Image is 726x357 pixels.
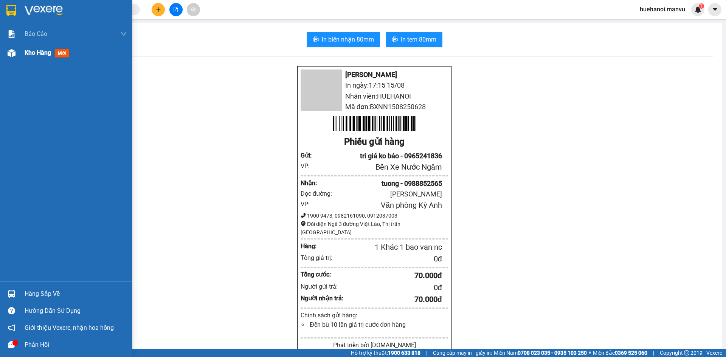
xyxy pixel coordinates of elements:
[684,350,689,355] span: copyright
[8,307,15,314] span: question-circle
[392,36,398,43] span: printer
[301,199,319,209] div: VP:
[301,270,344,279] div: Tổng cước:
[301,221,306,226] span: environment
[301,161,319,171] div: VP:
[388,350,420,356] strong: 1900 633 818
[307,32,380,47] button: printerIn biên nhận 80mm
[708,3,721,16] button: caret-down
[301,213,306,218] span: phone
[25,323,114,332] span: Giới thiệu Vexere, nhận hoa hồng
[401,35,436,44] span: In tem 80mm
[386,32,442,47] button: printerIn tem 80mm
[634,5,691,14] span: huehanoi.manvu
[301,91,448,102] li: Nhân viên: HUEHANOI
[8,49,16,57] img: warehouse-icon
[4,45,84,56] li: [PERSON_NAME]
[8,341,15,348] span: message
[344,270,442,281] div: 70.000 đ
[8,290,16,298] img: warehouse-icon
[301,253,344,263] div: Tổng giá trị:
[301,294,344,303] div: Người nhận trả:
[344,253,442,265] div: 0 đ
[187,3,200,16] button: aim
[433,349,492,357] span: Cung cấp máy in - giấy in:
[301,70,448,80] li: [PERSON_NAME]
[301,102,448,112] li: Mã đơn: BXNN1508250628
[169,3,183,16] button: file-add
[319,199,442,211] div: Văn phòng Kỳ Anh
[301,80,448,91] li: In ngày: 17:15 15/08
[518,350,587,356] strong: 0708 023 035 - 0935 103 250
[344,294,442,305] div: 70.000 đ
[55,49,69,57] span: mới
[615,350,647,356] strong: 0369 525 060
[308,320,448,329] li: Đền bù 10 lần giá trị cước đơn hàng
[25,29,47,39] span: Báo cáo
[301,241,331,251] div: Hàng:
[301,311,448,320] div: Chính sách gửi hàng:
[331,241,442,253] div: 1 Khác 1 bao van nc
[319,178,442,189] div: tuong - 0988852565
[319,161,442,173] div: Bến Xe Nước Ngầm
[301,340,448,350] div: Phát triển bởi [DOMAIN_NAME]
[8,324,15,331] span: notification
[301,135,448,149] div: Phiếu gửi hàng
[301,189,338,198] div: Dọc đường:
[121,31,127,37] span: down
[344,282,442,294] div: 0 đ
[25,49,51,56] span: Kho hàng
[593,349,647,357] span: Miền Bắc
[653,349,654,357] span: |
[173,7,178,12] span: file-add
[313,36,319,43] span: printer
[301,151,319,160] div: Gửi :
[191,7,196,12] span: aim
[25,288,127,300] div: Hàng sắp về
[338,189,442,199] div: [PERSON_NAME]
[322,35,374,44] span: In biên nhận 80mm
[319,151,442,161] div: tri giá ko báo - 0965241836
[25,339,127,351] div: Phản hồi
[426,349,427,357] span: |
[712,6,718,13] span: caret-down
[4,56,84,66] li: In ngày: 17:12 15/08
[8,30,16,38] img: solution-icon
[156,7,161,12] span: plus
[700,3,703,9] span: 1
[301,220,448,236] div: Đối diện Ngã 3 đường Việt Lào, Thị trấn [GEOGRAPHIC_DATA]
[6,5,16,16] img: logo-vxr
[695,6,701,13] img: icon-new-feature
[589,351,591,354] span: ⚪️
[699,3,704,9] sup: 1
[25,305,127,317] div: Hướng dẫn sử dụng
[351,349,420,357] span: Hỗ trợ kỹ thuật:
[152,3,165,16] button: plus
[301,178,319,188] div: Nhận :
[494,349,587,357] span: Miền Nam
[301,212,448,220] div: 1900 9473, 0982161090, 0912037003
[301,282,344,291] div: Người gửi trả:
